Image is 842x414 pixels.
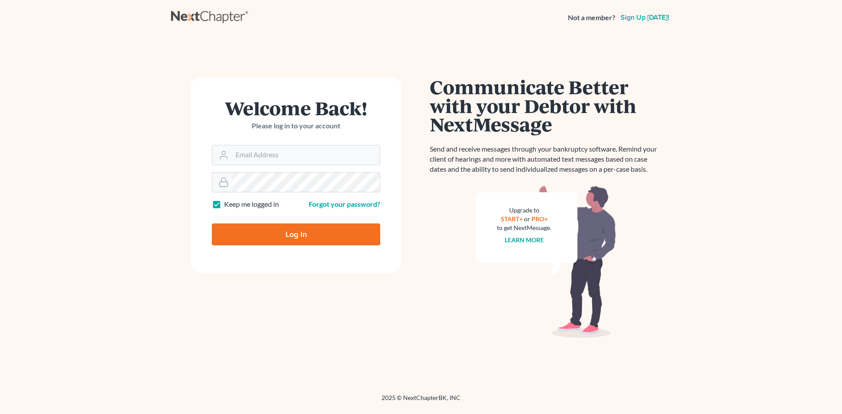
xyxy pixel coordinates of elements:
p: Please log in to your account [212,121,380,131]
a: Learn more [505,236,544,244]
div: Upgrade to [497,206,551,215]
input: Log In [212,223,380,245]
input: Email Address [232,145,380,165]
p: Send and receive messages through your bankruptcy software. Remind your client of hearings and mo... [430,144,662,174]
a: PRO+ [532,215,548,223]
h1: Welcome Back! [212,99,380,117]
h1: Communicate Better with your Debtor with NextMessage [430,78,662,134]
label: Keep me logged in [224,199,279,209]
a: Sign up [DATE]! [619,14,671,21]
strong: Not a member? [568,13,615,23]
a: Forgot your password? [309,200,380,208]
span: or [524,215,530,223]
img: nextmessage_bg-59042aed3d76b12b5cd301f8e5b87938c9018125f34e5fa2b7a6b67550977c72.svg [476,185,616,338]
div: to get NextMessage. [497,223,551,232]
div: 2025 © NextChapterBK, INC [171,393,671,409]
a: START+ [501,215,523,223]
